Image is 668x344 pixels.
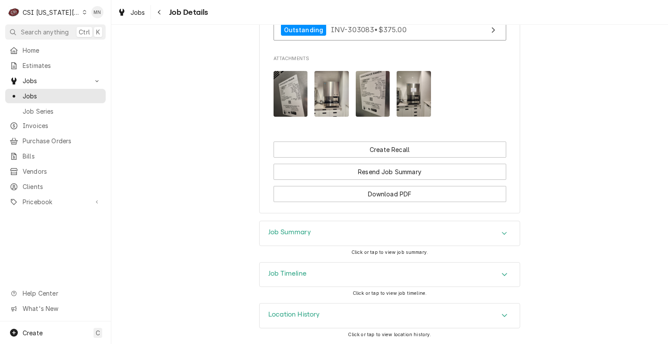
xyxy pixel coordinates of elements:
[281,24,327,36] div: Outstanding
[153,5,167,19] button: Navigate back
[274,142,506,158] div: Button Group Row
[114,5,149,20] a: Jobs
[351,250,428,255] span: Click or tap to view job summary.
[5,149,106,163] a: Bills
[259,262,520,287] div: Job Timeline
[260,263,520,287] button: Accordion Details Expand Trigger
[96,328,100,337] span: C
[5,134,106,148] a: Purchase Orders
[274,164,506,180] button: Resend Job Summary
[274,180,506,202] div: Button Group Row
[274,158,506,180] div: Button Group Row
[274,55,506,123] div: Attachments
[23,91,101,101] span: Jobs
[23,8,80,17] div: CSI [US_STATE][GEOGRAPHIC_DATA]
[5,58,106,73] a: Estimates
[96,27,100,37] span: K
[5,118,106,133] a: Invoices
[5,286,106,300] a: Go to Help Center
[91,6,104,18] div: Melissa Nehls's Avatar
[397,71,431,117] img: UsF0YiWUTOCsJ7zMSupD
[274,7,506,45] div: Invoices
[5,301,106,316] a: Go to What's New
[274,64,506,124] span: Attachments
[23,329,43,337] span: Create
[274,71,308,117] img: EGpIVJxlTriF9L18G7ou
[8,6,20,18] div: C
[23,152,101,161] span: Bills
[5,43,106,57] a: Home
[353,290,427,296] span: Click or tap to view job timeline.
[23,167,101,176] span: Vendors
[274,186,506,202] button: Download PDF
[21,27,69,37] span: Search anything
[130,8,145,17] span: Jobs
[79,27,90,37] span: Ctrl
[268,270,307,278] h3: Job Timeline
[260,221,520,246] div: Accordion Header
[5,24,106,40] button: Search anythingCtrlK
[5,195,106,209] a: Go to Pricebook
[23,46,101,55] span: Home
[274,19,506,40] a: View Invoice
[348,332,431,337] span: Click or tap to view location history.
[314,71,349,117] img: 4nysHm6S6mVsPCReEuvn
[331,25,407,34] span: INV-303083 • $375.00
[8,6,20,18] div: CSI Kansas City's Avatar
[23,182,101,191] span: Clients
[260,263,520,287] div: Accordion Header
[5,74,106,88] a: Go to Jobs
[23,136,101,145] span: Purchase Orders
[268,228,311,236] h3: Job Summary
[91,6,104,18] div: MN
[23,76,88,85] span: Jobs
[268,310,320,319] h3: Location History
[260,304,520,328] div: Accordion Header
[5,179,106,194] a: Clients
[356,71,390,117] img: xVGrVCnRvOs3UgeGhtwu
[23,304,100,313] span: What's New
[5,104,106,118] a: Job Series
[167,7,208,18] span: Job Details
[5,164,106,179] a: Vendors
[23,121,101,130] span: Invoices
[5,89,106,103] a: Jobs
[259,221,520,246] div: Job Summary
[274,142,506,202] div: Button Group
[23,197,88,206] span: Pricebook
[260,221,520,246] button: Accordion Details Expand Trigger
[259,303,520,328] div: Location History
[260,304,520,328] button: Accordion Details Expand Trigger
[23,61,101,70] span: Estimates
[23,289,100,298] span: Help Center
[274,142,506,158] button: Create Recall
[274,55,506,62] span: Attachments
[23,107,101,116] span: Job Series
